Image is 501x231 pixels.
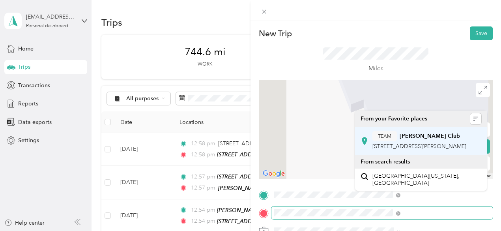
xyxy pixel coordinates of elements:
p: Miles [368,64,383,73]
span: From search results [361,158,410,165]
p: New Trip [259,28,292,39]
button: TEAM [372,131,397,141]
img: Google [261,169,287,179]
iframe: Everlance-gr Chat Button Frame [457,187,501,231]
span: TEAM [378,133,391,140]
span: [GEOGRAPHIC_DATA][US_STATE], [GEOGRAPHIC_DATA] [372,173,481,186]
span: From your Favorite places [361,115,427,122]
button: Save [470,26,493,40]
span: [STREET_ADDRESS][PERSON_NAME] [372,143,466,150]
a: Open this area in Google Maps (opens a new window) [261,169,287,179]
strong: [PERSON_NAME] Club [400,133,460,140]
